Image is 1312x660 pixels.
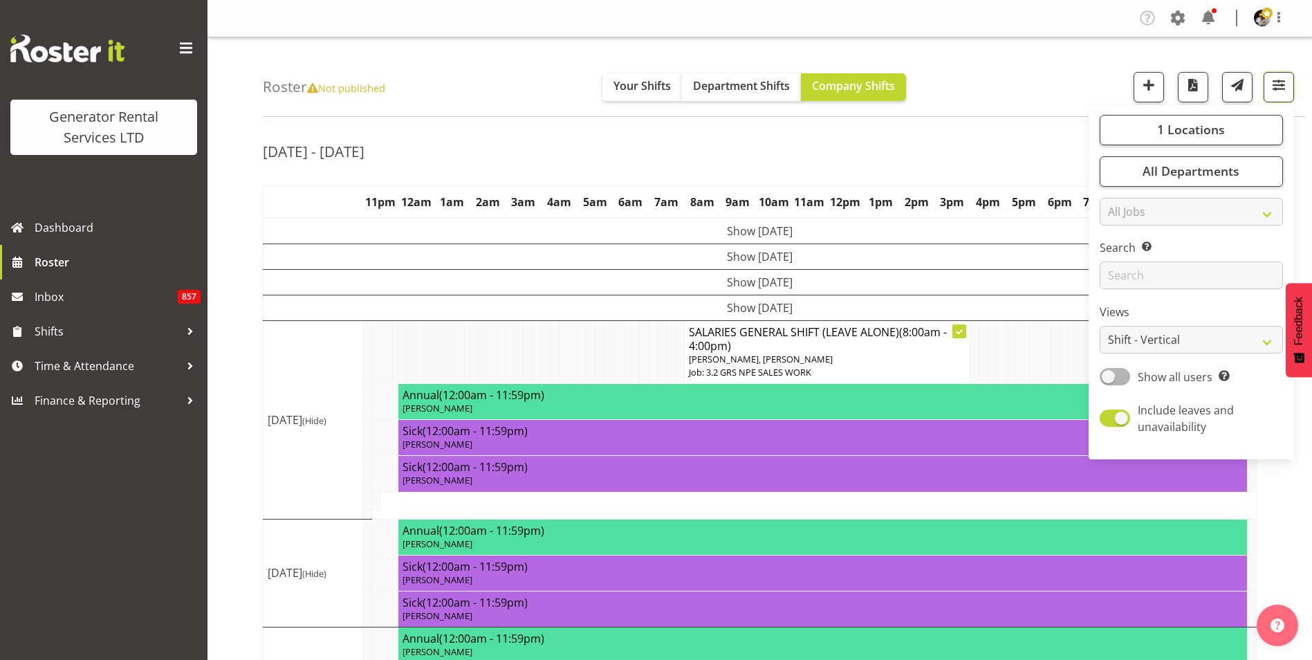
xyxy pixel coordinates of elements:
[1254,10,1271,26] img: andrew-crenfeldtab2e0c3de70d43fd7286f7b271d34304.png
[264,269,1257,295] td: Show [DATE]
[1100,262,1283,289] input: Search
[934,186,970,218] th: 3pm
[1222,72,1253,102] button: Send a list of all shifts for the selected filtered period to all rostered employees.
[434,186,470,218] th: 1am
[264,244,1257,269] td: Show [DATE]
[439,387,544,403] span: (12:00am - 11:59pm)
[403,538,472,550] span: [PERSON_NAME]
[791,186,827,218] th: 11am
[689,366,966,379] p: Job: 3.2 GRS NPE SALES WORK
[423,423,528,439] span: (12:00am - 11:59pm)
[403,474,472,486] span: [PERSON_NAME]
[1143,163,1239,179] span: All Departments
[403,402,472,414] span: [PERSON_NAME]
[689,353,833,365] span: [PERSON_NAME], [PERSON_NAME]
[403,560,1243,574] h4: Sick
[302,414,326,427] span: (Hide)
[403,632,1243,645] h4: Annual
[689,325,966,353] h4: SALARIES GENERAL SHIFT (LEAVE ALONE)
[801,73,906,101] button: Company Shifts
[812,78,895,93] span: Company Shifts
[1134,72,1164,102] button: Add a new shift
[35,321,180,342] span: Shifts
[403,524,1243,538] h4: Annual
[863,186,899,218] th: 1pm
[423,459,528,475] span: (12:00am - 11:59pm)
[1100,239,1283,256] label: Search
[1006,186,1042,218] th: 5pm
[307,81,385,95] span: Not published
[403,596,1243,609] h4: Sick
[1157,121,1225,138] span: 1 Locations
[403,438,472,450] span: [PERSON_NAME]
[423,595,528,610] span: (12:00am - 11:59pm)
[1178,72,1208,102] button: Download a PDF of the roster according to the set date range.
[1100,156,1283,187] button: All Departments
[264,218,1257,244] td: Show [DATE]
[403,645,472,658] span: [PERSON_NAME]
[403,609,472,622] span: [PERSON_NAME]
[689,324,947,354] span: (8:00am - 4:00pm)
[649,186,685,218] th: 7am
[264,295,1257,320] td: Show [DATE]
[439,631,544,646] span: (12:00am - 11:59pm)
[1286,283,1312,377] button: Feedback - Show survey
[1100,304,1283,320] label: Views
[403,460,1243,474] h4: Sick
[35,356,180,376] span: Time & Attendance
[439,523,544,538] span: (12:00am - 11:59pm)
[827,186,863,218] th: 12pm
[1271,618,1284,632] img: help-xxl-2.png
[506,186,542,218] th: 3am
[613,186,649,218] th: 6am
[362,186,398,218] th: 11pm
[1138,403,1234,434] span: Include leaves and unavailability
[1293,297,1305,345] span: Feedback
[682,73,801,101] button: Department Shifts
[898,186,934,218] th: 2pm
[35,390,180,411] span: Finance & Reporting
[1138,369,1212,385] span: Show all users
[1078,186,1114,218] th: 7pm
[35,286,178,307] span: Inbox
[756,186,792,218] th: 10am
[423,559,528,574] span: (12:00am - 11:59pm)
[542,186,578,218] th: 4am
[1264,72,1294,102] button: Filter Shifts
[398,186,434,218] th: 12am
[577,186,613,218] th: 5am
[1100,115,1283,145] button: 1 Locations
[602,73,682,101] button: Your Shifts
[403,574,472,586] span: [PERSON_NAME]
[684,186,720,218] th: 8am
[263,143,364,161] h2: [DATE] - [DATE]
[403,424,1243,438] h4: Sick
[470,186,506,218] th: 2am
[264,320,363,519] td: [DATE]
[720,186,756,218] th: 9am
[1042,186,1078,218] th: 6pm
[264,519,363,627] td: [DATE]
[35,252,201,273] span: Roster
[970,186,1006,218] th: 4pm
[10,35,124,62] img: Rosterit website logo
[24,107,183,148] div: Generator Rental Services LTD
[35,217,201,238] span: Dashboard
[178,290,201,304] span: 857
[613,78,671,93] span: Your Shifts
[403,388,1243,402] h4: Annual
[693,78,790,93] span: Department Shifts
[263,79,385,95] h4: Roster
[302,567,326,580] span: (Hide)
